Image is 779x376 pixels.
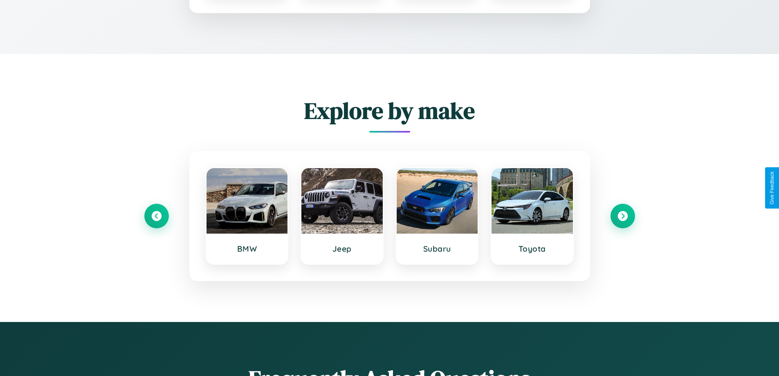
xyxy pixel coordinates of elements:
[310,244,375,254] h3: Jeep
[215,244,280,254] h3: BMW
[769,171,775,205] div: Give Feedback
[500,244,565,254] h3: Toyota
[405,244,470,254] h3: Subaru
[144,95,635,126] h2: Explore by make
